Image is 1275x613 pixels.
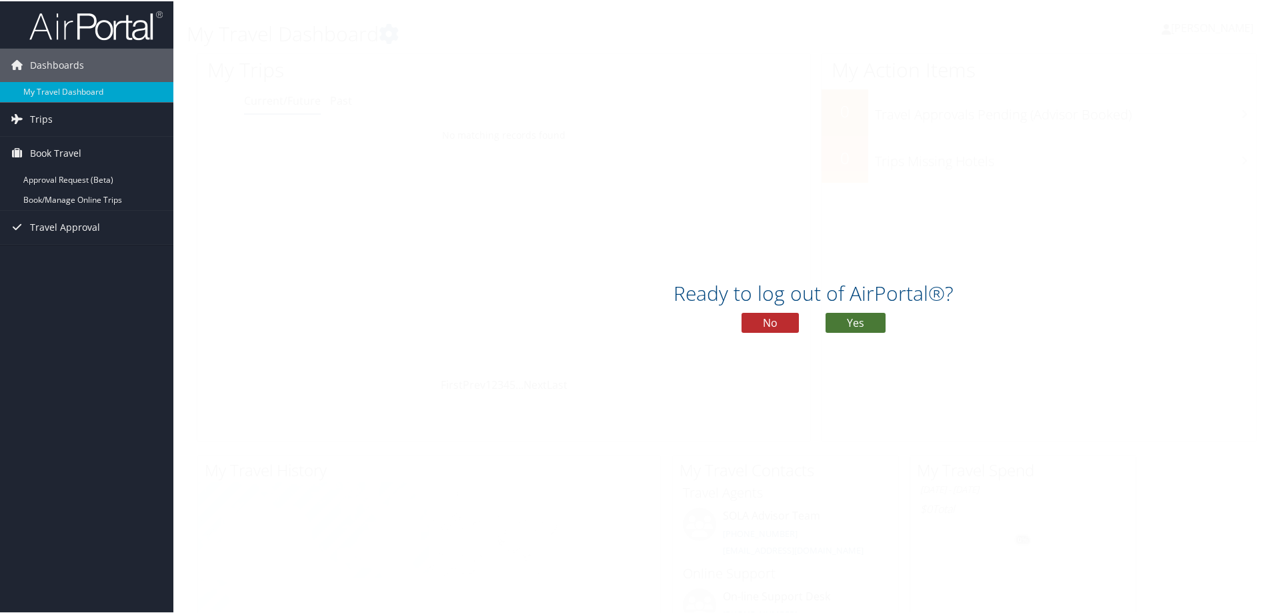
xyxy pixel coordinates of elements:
[29,9,163,40] img: airportal-logo.png
[826,312,886,332] button: Yes
[30,209,100,243] span: Travel Approval
[30,135,81,169] span: Book Travel
[30,101,53,135] span: Trips
[742,312,799,332] button: No
[30,47,84,81] span: Dashboards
